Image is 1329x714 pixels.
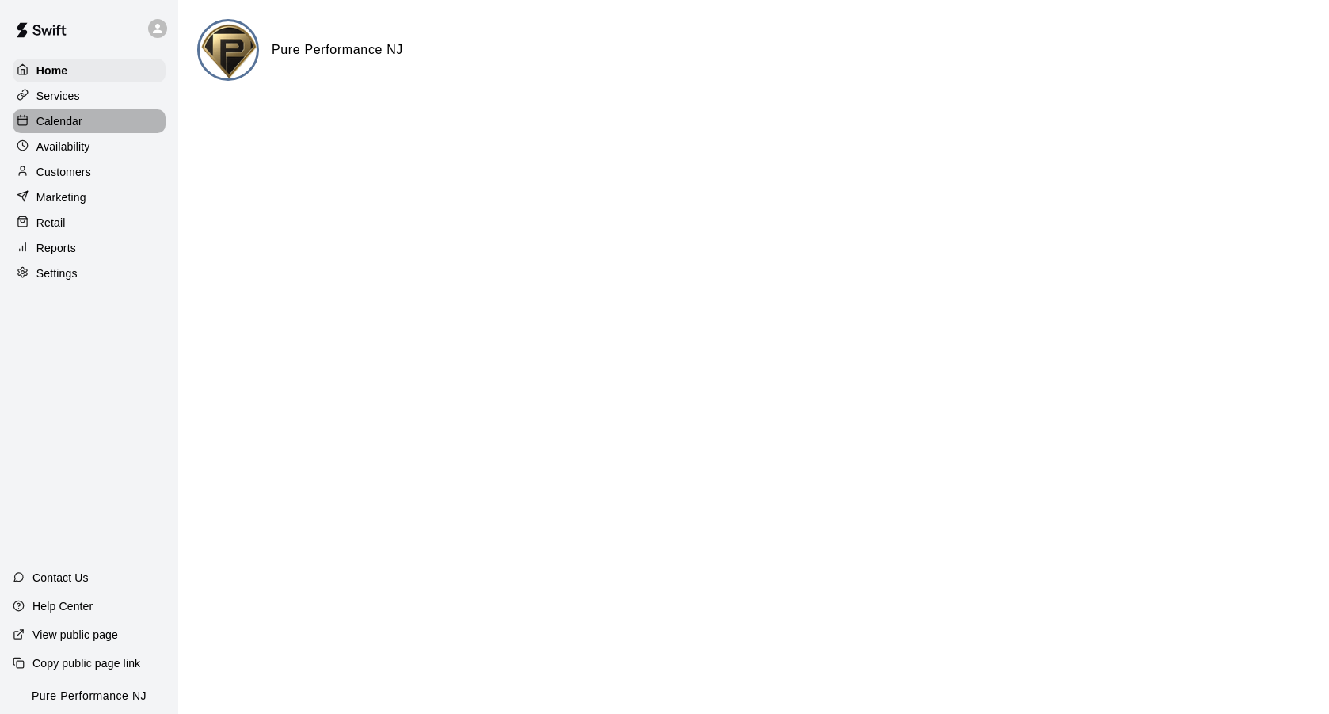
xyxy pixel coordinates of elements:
img: Pure Performance NJ logo [200,21,259,81]
a: Settings [13,262,166,285]
p: Customers [36,164,91,180]
p: View public page [32,627,118,643]
p: Home [36,63,68,78]
p: Marketing [36,189,86,205]
a: Home [13,59,166,82]
a: Marketing [13,185,166,209]
p: Copy public page link [32,655,140,671]
p: Contact Us [32,570,89,586]
a: Services [13,84,166,108]
p: Retail [36,215,66,231]
a: Calendar [13,109,166,133]
p: Calendar [36,113,82,129]
a: Retail [13,211,166,235]
h6: Pure Performance NJ [272,40,403,60]
p: Availability [36,139,90,155]
a: Customers [13,160,166,184]
p: Settings [36,265,78,281]
p: Reports [36,240,76,256]
p: Help Center [32,598,93,614]
a: Reports [13,236,166,260]
p: Pure Performance NJ [32,688,147,704]
a: Availability [13,135,166,158]
p: Services [36,88,80,104]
